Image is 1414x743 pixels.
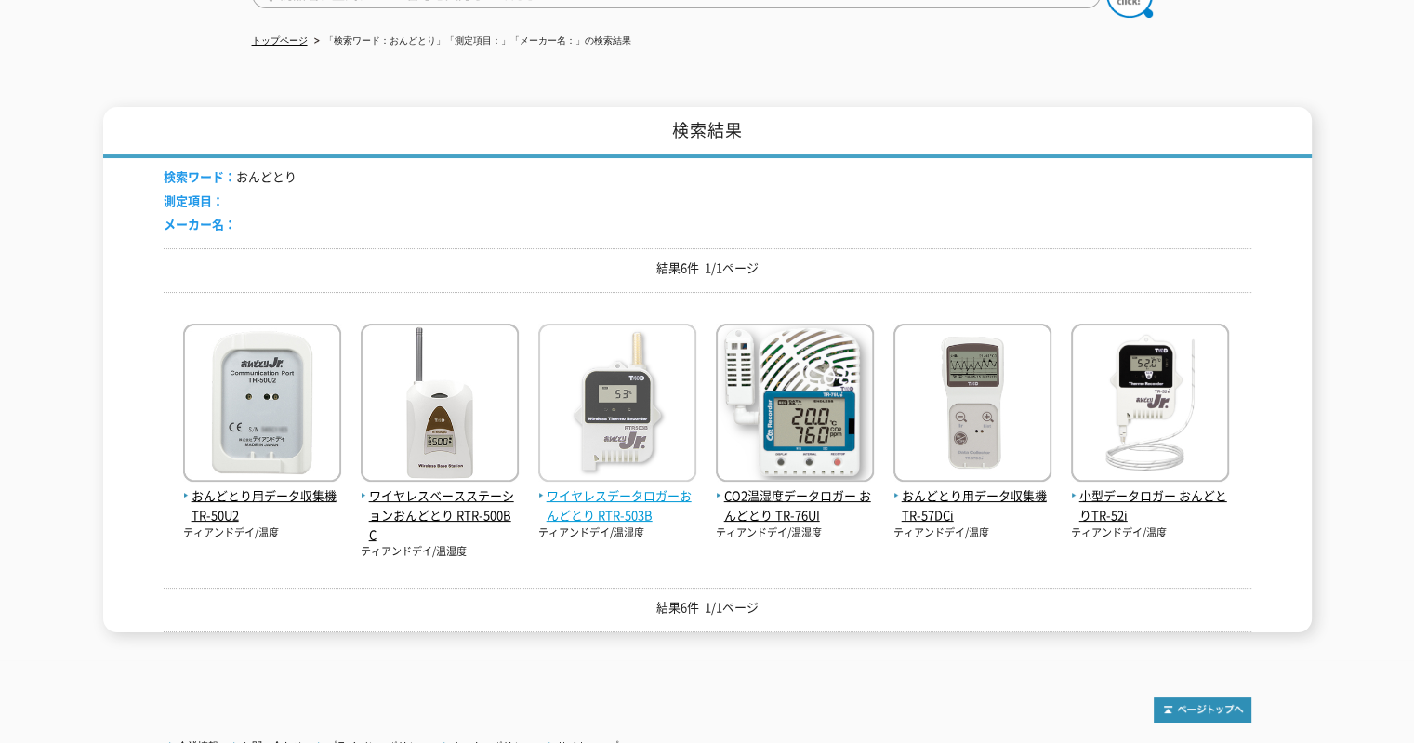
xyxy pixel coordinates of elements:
[183,467,341,524] a: おんどとり用データ収集機 TR-50U2
[103,107,1312,158] h1: 検索結果
[538,525,696,541] p: ティアンドデイ/温湿度
[361,544,519,560] p: ティアンドデイ/温湿度
[183,525,341,541] p: ティアンドデイ/温度
[716,467,874,524] a: CO2温湿度データロガー おんどとり TR-76UI
[893,525,1051,541] p: ティアンドデイ/温度
[893,324,1051,486] img: TR-57DCi
[538,486,696,525] span: ワイヤレスデータロガーおんどとり RTR-503B
[538,467,696,524] a: ワイヤレスデータロガーおんどとり RTR-503B
[538,324,696,486] img: RTR-503B
[716,324,874,486] img: TR-76UI
[1071,467,1229,524] a: 小型データロガー おんどとりTR-52i
[183,324,341,486] img: TR-50U2
[164,598,1251,617] p: 結果6件 1/1ページ
[252,35,308,46] a: トップページ
[893,486,1051,525] span: おんどとり用データ収集機 TR-57DCi
[164,215,236,232] span: メーカー名：
[893,467,1051,524] a: おんどとり用データ収集機 TR-57DCi
[311,32,631,51] li: 「検索ワード：おんどとり」「測定項目：」「メーカー名：」の検索結果
[164,192,224,209] span: 測定項目：
[164,259,1251,278] p: 結果6件 1/1ページ
[361,467,519,544] a: ワイヤレスベースステーションおんどとり RTR-500BC
[1154,697,1251,723] img: トップページへ
[1071,486,1229,525] span: 小型データロガー おんどとりTR-52i
[716,525,874,541] p: ティアンドデイ/温湿度
[716,486,874,525] span: CO2温湿度データロガー おんどとり TR-76UI
[1071,525,1229,541] p: ティアンドデイ/温度
[164,167,236,185] span: 検索ワード：
[361,324,519,486] img: RTR-500BC
[164,167,297,187] li: おんどとり
[361,486,519,544] span: ワイヤレスベースステーションおんどとり RTR-500BC
[1071,324,1229,486] img: おんどとりTR-52i
[183,486,341,525] span: おんどとり用データ収集機 TR-50U2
